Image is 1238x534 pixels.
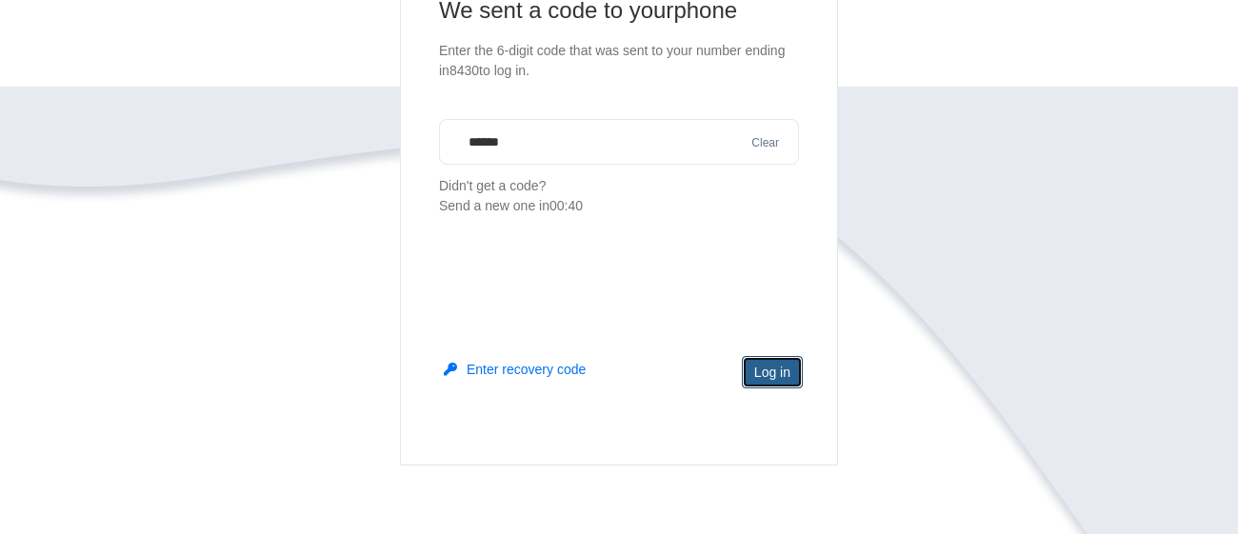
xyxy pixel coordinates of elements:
p: Enter the 6-digit code that was sent to your number ending in 8430 to log in. [439,41,799,81]
button: Log in [742,356,803,388]
button: Enter recovery code [444,360,586,379]
div: Send a new one in 00:40 [439,196,799,216]
button: Clear [746,134,785,152]
p: Didn't get a code? [439,176,799,216]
